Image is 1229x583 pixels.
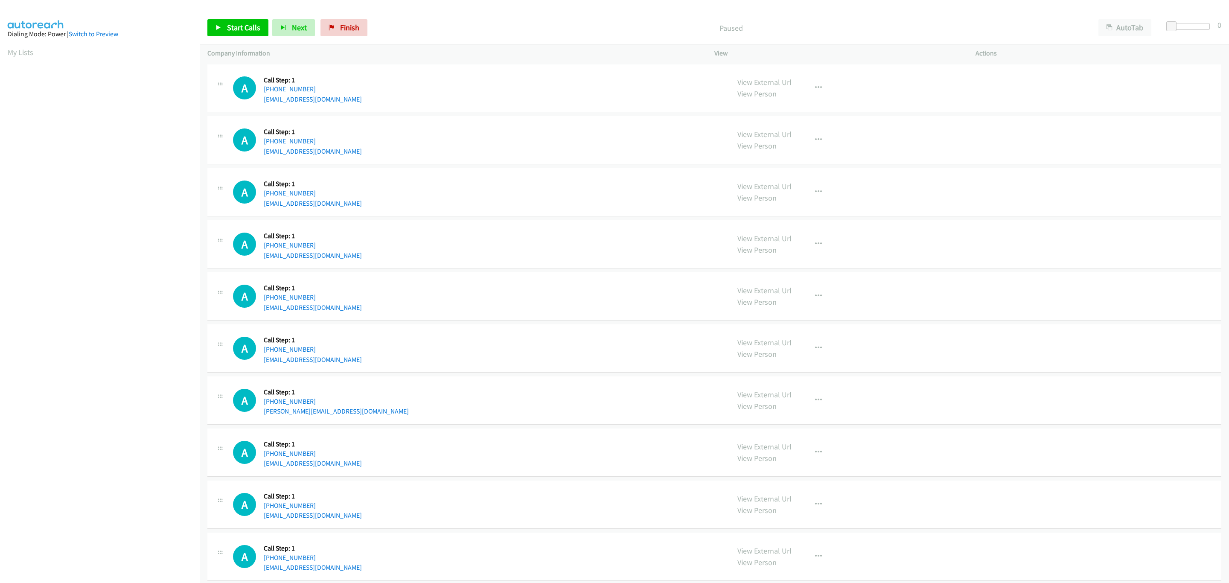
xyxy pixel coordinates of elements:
[233,389,256,412] h1: A
[264,544,362,553] h5: Call Step: 1
[264,388,409,396] h5: Call Step: 1
[737,401,777,411] a: View Person
[1171,23,1210,30] div: Delay between calls (in seconds)
[69,30,118,38] a: Switch to Preview
[737,141,777,151] a: View Person
[264,397,316,405] a: [PHONE_NUMBER]
[976,48,1221,58] p: Actions
[233,128,256,152] h1: A
[264,303,362,312] a: [EMAIL_ADDRESS][DOMAIN_NAME]
[233,545,256,568] h1: A
[1217,19,1221,31] div: 0
[264,85,316,93] a: [PHONE_NUMBER]
[379,22,1083,34] p: Paused
[207,19,268,36] a: Start Calls
[233,285,256,308] h1: A
[264,137,316,145] a: [PHONE_NUMBER]
[233,441,256,464] h1: A
[264,189,316,197] a: [PHONE_NUMBER]
[264,459,362,467] a: [EMAIL_ADDRESS][DOMAIN_NAME]
[227,23,260,32] span: Start Calls
[264,336,362,344] h5: Call Step: 1
[233,233,256,256] h1: A
[8,66,200,471] iframe: Dialpad
[233,181,256,204] h1: A
[264,128,362,136] h5: Call Step: 1
[233,493,256,516] div: The call is yet to be attempted
[264,199,362,207] a: [EMAIL_ADDRESS][DOMAIN_NAME]
[340,23,359,32] span: Finish
[233,545,256,568] div: The call is yet to be attempted
[8,47,33,57] a: My Lists
[8,29,192,39] div: Dialing Mode: Power |
[272,19,315,36] button: Next
[233,76,256,99] div: The call is yet to be attempted
[737,181,792,191] a: View External Url
[737,193,777,203] a: View Person
[264,492,362,501] h5: Call Step: 1
[233,337,256,360] div: The call is yet to be attempted
[1098,19,1151,36] button: AutoTab
[233,389,256,412] div: The call is yet to be attempted
[264,251,362,259] a: [EMAIL_ADDRESS][DOMAIN_NAME]
[737,245,777,255] a: View Person
[737,286,792,295] a: View External Url
[233,441,256,464] div: The call is yet to be attempted
[264,76,362,85] h5: Call Step: 1
[233,233,256,256] div: The call is yet to be attempted
[264,440,362,449] h5: Call Step: 1
[737,89,777,99] a: View Person
[233,128,256,152] div: The call is yet to be attempted
[233,493,256,516] h1: A
[737,129,792,139] a: View External Url
[264,356,362,364] a: [EMAIL_ADDRESS][DOMAIN_NAME]
[737,77,792,87] a: View External Url
[737,390,792,399] a: View External Url
[207,48,699,58] p: Company Information
[264,232,362,240] h5: Call Step: 1
[264,563,362,571] a: [EMAIL_ADDRESS][DOMAIN_NAME]
[737,546,792,556] a: View External Url
[320,19,367,36] a: Finish
[264,345,316,353] a: [PHONE_NUMBER]
[737,557,777,567] a: View Person
[264,95,362,103] a: [EMAIL_ADDRESS][DOMAIN_NAME]
[233,76,256,99] h1: A
[233,285,256,308] div: The call is yet to be attempted
[233,181,256,204] div: The call is yet to be attempted
[264,293,316,301] a: [PHONE_NUMBER]
[264,511,362,519] a: [EMAIL_ADDRESS][DOMAIN_NAME]
[292,23,307,32] span: Next
[264,554,316,562] a: [PHONE_NUMBER]
[737,297,777,307] a: View Person
[737,338,792,347] a: View External Url
[737,505,777,515] a: View Person
[737,233,792,243] a: View External Url
[264,501,316,510] a: [PHONE_NUMBER]
[264,407,409,415] a: [PERSON_NAME][EMAIL_ADDRESS][DOMAIN_NAME]
[233,337,256,360] h1: A
[737,494,792,504] a: View External Url
[714,48,960,58] p: View
[737,442,792,452] a: View External Url
[264,284,362,292] h5: Call Step: 1
[264,449,316,458] a: [PHONE_NUMBER]
[264,241,316,249] a: [PHONE_NUMBER]
[737,453,777,463] a: View Person
[264,147,362,155] a: [EMAIL_ADDRESS][DOMAIN_NAME]
[737,349,777,359] a: View Person
[264,180,362,188] h5: Call Step: 1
